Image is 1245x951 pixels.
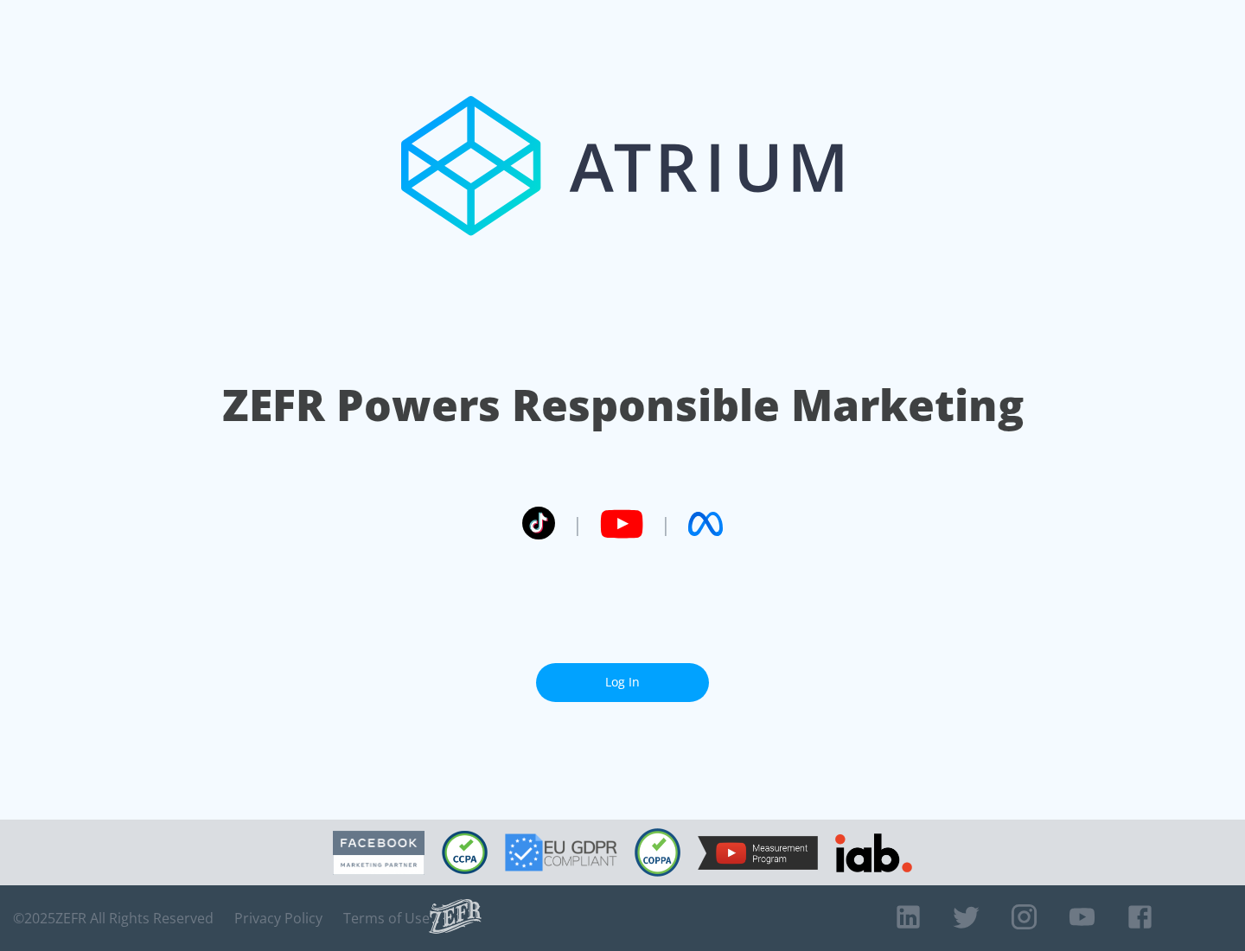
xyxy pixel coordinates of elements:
span: | [572,511,583,537]
img: GDPR Compliant [505,833,617,871]
span: | [661,511,671,537]
h1: ZEFR Powers Responsible Marketing [222,375,1024,435]
a: Terms of Use [343,910,430,927]
img: CCPA Compliant [442,831,488,874]
img: IAB [835,833,912,872]
img: YouTube Measurement Program [698,836,818,870]
a: Privacy Policy [234,910,322,927]
img: COPPA Compliant [635,828,680,877]
span: © 2025 ZEFR All Rights Reserved [13,910,214,927]
img: Facebook Marketing Partner [333,831,425,875]
a: Log In [536,663,709,702]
